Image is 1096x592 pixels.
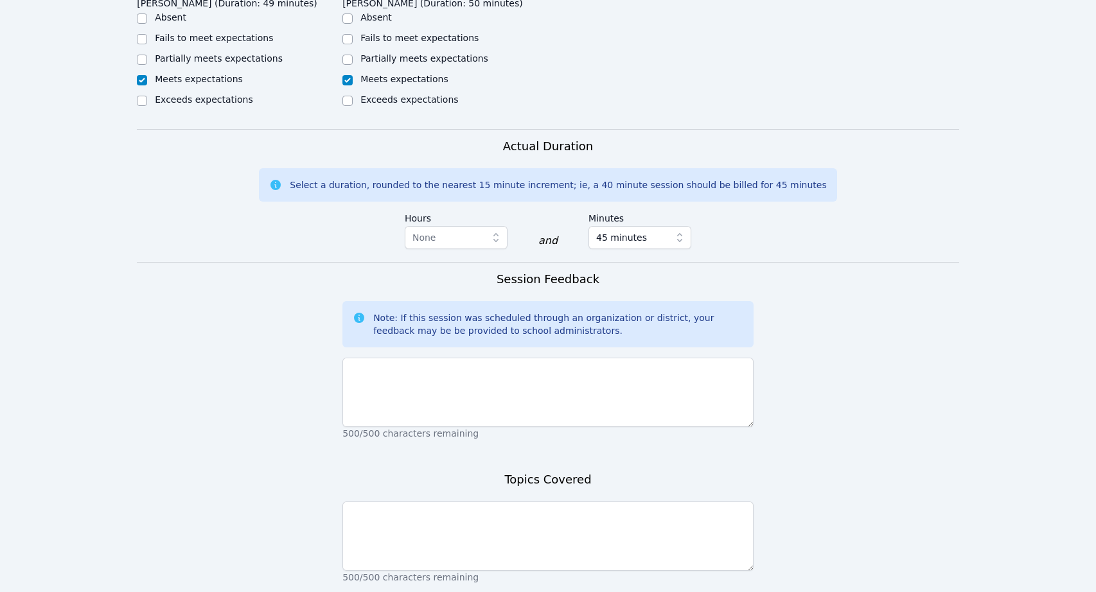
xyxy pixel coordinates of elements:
label: Exceeds expectations [360,94,458,105]
h3: Actual Duration [503,137,593,155]
label: Absent [360,12,392,22]
span: None [412,232,436,243]
label: Hours [405,207,508,226]
label: Meets expectations [360,74,448,84]
h3: Topics Covered [504,471,591,489]
p: 500/500 characters remaining [342,571,754,584]
h3: Session Feedback [497,270,599,288]
label: Exceeds expectations [155,94,252,105]
label: Absent [155,12,186,22]
button: 45 minutes [588,226,691,249]
label: Minutes [588,207,691,226]
div: Note: If this session was scheduled through an organization or district, your feedback may be be ... [373,311,743,337]
label: Fails to meet expectations [360,33,479,43]
p: 500/500 characters remaining [342,427,754,440]
button: None [405,226,508,249]
div: Select a duration, rounded to the nearest 15 minute increment; ie, a 40 minute session should be ... [290,178,826,191]
label: Meets expectations [155,74,243,84]
label: Fails to meet expectations [155,33,273,43]
label: Partially meets expectations [360,53,488,64]
div: and [538,233,558,248]
label: Partially meets expectations [155,53,283,64]
span: 45 minutes [596,230,647,245]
